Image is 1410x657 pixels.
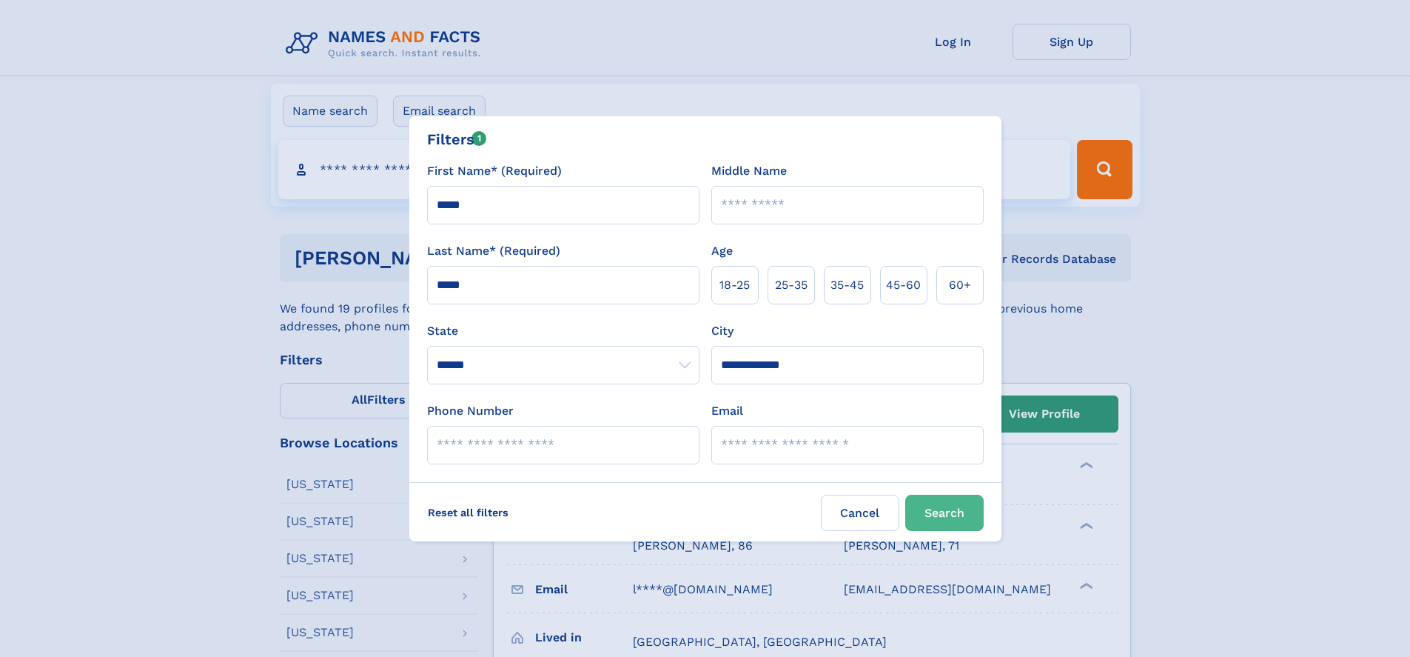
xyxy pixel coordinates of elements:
[949,276,971,294] span: 60+
[427,322,699,340] label: State
[427,402,514,420] label: Phone Number
[775,276,808,294] span: 25‑35
[711,322,733,340] label: City
[418,495,518,530] label: Reset all filters
[711,402,743,420] label: Email
[711,242,733,260] label: Age
[830,276,864,294] span: 35‑45
[905,495,984,531] button: Search
[821,495,899,531] label: Cancel
[886,276,921,294] span: 45‑60
[427,162,562,180] label: First Name* (Required)
[711,162,787,180] label: Middle Name
[719,276,750,294] span: 18‑25
[427,242,560,260] label: Last Name* (Required)
[427,128,487,150] div: Filters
